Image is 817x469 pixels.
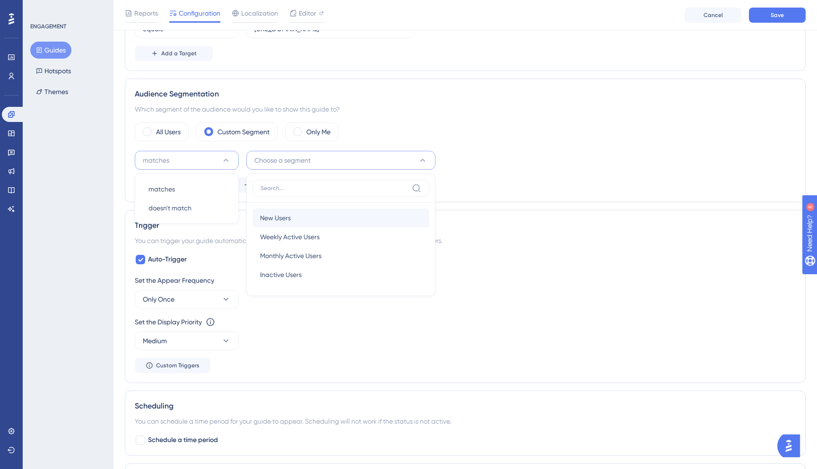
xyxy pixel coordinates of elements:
[135,290,239,309] button: Only Once
[135,275,796,286] div: Set the Appear Frequency
[30,83,74,100] button: Themes
[148,434,218,446] span: Schedule a time period
[134,8,158,19] span: Reports
[141,180,233,199] button: matches
[135,88,796,100] div: Audience Segmentation
[260,269,302,280] span: Inactive Users
[254,155,311,166] span: Choose a segment
[179,8,220,19] span: Configuration
[135,104,796,115] div: Which segment of the audience would you like to show this guide to?
[241,8,278,19] span: Localization
[156,126,181,138] label: All Users
[217,126,269,138] label: Custom Segment
[148,254,187,265] span: Auto-Trigger
[148,183,175,195] span: matches
[260,250,322,261] span: Monthly Active Users
[135,46,213,61] button: Add a Target
[22,2,59,14] span: Need Help?
[306,126,330,138] label: Only Me
[252,265,429,284] button: Inactive Users
[685,8,741,23] button: Cancel
[156,362,200,369] span: Custom Triggers
[252,227,429,246] button: Weekly Active Users
[141,199,233,217] button: doesn't match
[143,335,167,347] span: Medium
[299,8,316,19] span: Editor
[135,400,796,412] div: Scheduling
[135,220,796,231] div: Trigger
[148,202,191,214] span: doesn't match
[30,42,71,59] button: Guides
[30,23,66,30] div: ENGAGEMENT
[161,50,197,57] span: Add a Target
[135,358,210,373] button: Custom Triggers
[777,432,806,460] iframe: UserGuiding AI Assistant Launcher
[260,231,320,243] span: Weekly Active Users
[135,416,796,427] div: You can schedule a time period for your guide to appear. Scheduling will not work if the status i...
[143,294,174,305] span: Only Once
[252,246,429,265] button: Monthly Active Users
[135,331,239,350] button: Medium
[246,151,435,170] button: Choose a segment
[135,235,796,246] div: You can trigger your guide automatically when the target URL is visited, and/or use the custom tr...
[704,11,723,19] span: Cancel
[260,212,291,224] span: New Users
[771,11,784,19] span: Save
[66,5,69,12] div: 6
[135,316,202,328] div: Set the Display Priority
[749,8,806,23] button: Save
[143,155,169,166] span: matches
[135,151,239,170] button: matches
[30,62,77,79] button: Hotspots
[252,208,429,227] button: New Users
[261,184,408,192] input: Search...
